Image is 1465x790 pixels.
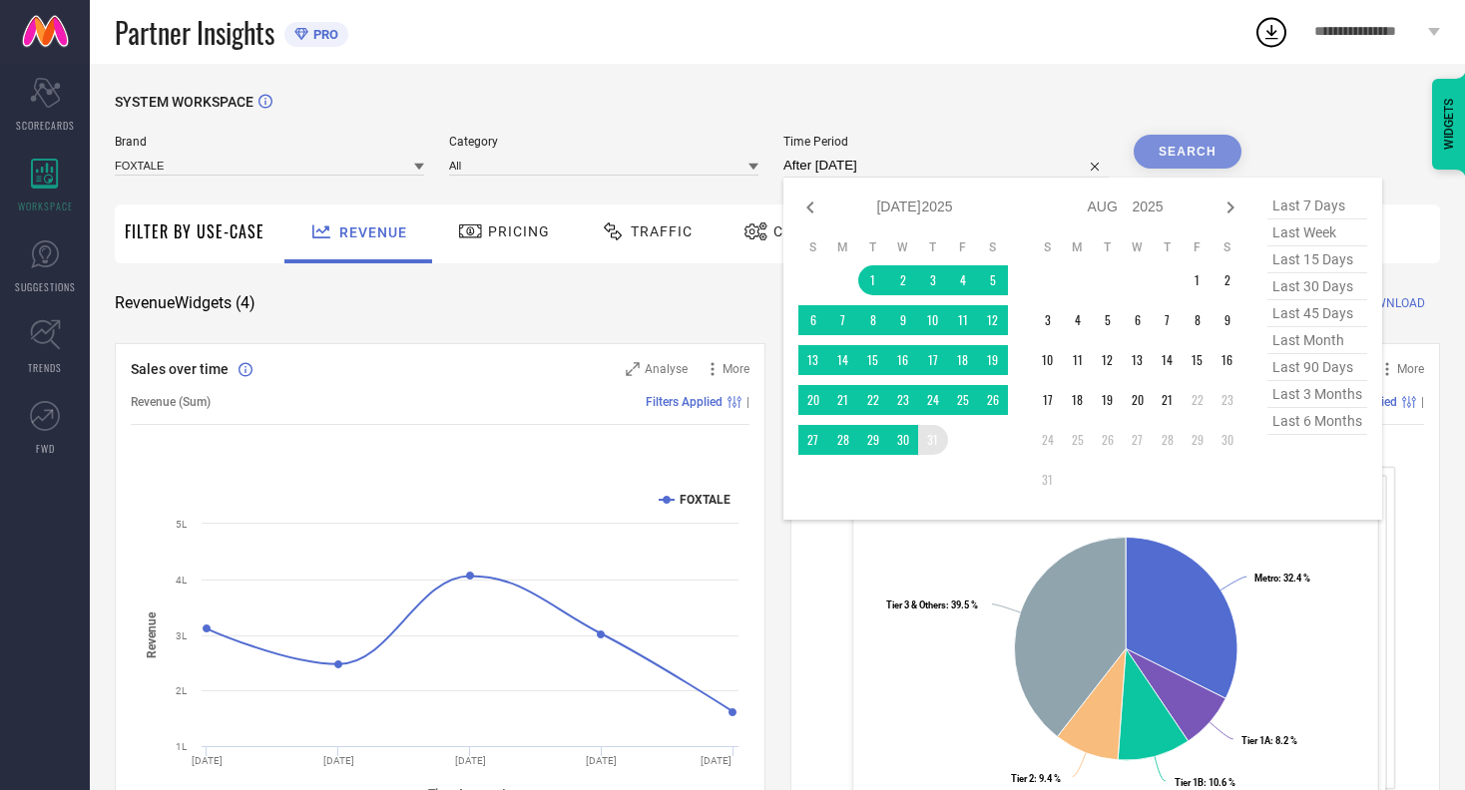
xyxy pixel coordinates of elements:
div: Next month [1219,196,1242,219]
td: Fri Jul 18 2025 [948,345,978,375]
span: last 15 days [1267,246,1367,273]
td: Mon Aug 11 2025 [1063,345,1093,375]
span: last month [1267,327,1367,354]
td: Fri Jul 04 2025 [948,265,978,295]
td: Wed Jul 16 2025 [888,345,918,375]
td: Mon Aug 25 2025 [1063,425,1093,455]
td: Wed Jul 23 2025 [888,385,918,415]
th: Sunday [798,239,828,255]
text: 1L [176,741,188,752]
span: | [746,395,749,409]
td: Sun Aug 17 2025 [1033,385,1063,415]
span: Conversion [773,223,870,239]
tspan: Tier 2 [1011,773,1034,784]
td: Mon Jul 21 2025 [828,385,858,415]
span: WORKSPACE [18,198,73,213]
input: Select time period [783,154,1109,178]
td: Tue Jul 08 2025 [858,305,888,335]
td: Tue Jul 15 2025 [858,345,888,375]
td: Sat Aug 30 2025 [1213,425,1242,455]
td: Sat Aug 23 2025 [1213,385,1242,415]
div: Previous month [798,196,822,219]
svg: Zoom [626,362,640,376]
span: Filter By Use-Case [125,219,264,243]
span: last 7 days [1267,193,1367,219]
td: Sun Aug 24 2025 [1033,425,1063,455]
td: Fri Jul 11 2025 [948,305,978,335]
th: Saturday [1213,239,1242,255]
td: Fri Aug 22 2025 [1183,385,1213,415]
span: SYSTEM WORKSPACE [115,94,253,110]
span: Traffic [631,223,693,239]
tspan: Tier 3 & Others [886,599,946,610]
td: Tue Jul 01 2025 [858,265,888,295]
span: last week [1267,219,1367,246]
td: Mon Aug 04 2025 [1063,305,1093,335]
span: FWD [36,441,55,456]
td: Sat Jul 26 2025 [978,385,1008,415]
td: Wed Aug 27 2025 [1123,425,1153,455]
span: DOWNLOAD [1359,293,1425,313]
span: Partner Insights [115,12,274,53]
td: Mon Aug 18 2025 [1063,385,1093,415]
span: SUGGESTIONS [15,279,76,294]
td: Sun Aug 10 2025 [1033,345,1063,375]
td: Sat Aug 16 2025 [1213,345,1242,375]
text: [DATE] [586,755,617,766]
td: Sun Aug 31 2025 [1033,465,1063,495]
td: Sat Aug 02 2025 [1213,265,1242,295]
span: TRENDS [28,360,62,375]
td: Wed Aug 13 2025 [1123,345,1153,375]
span: Category [449,135,758,149]
td: Mon Jul 14 2025 [828,345,858,375]
text: [DATE] [701,755,732,766]
th: Tuesday [1093,239,1123,255]
td: Sat Jul 19 2025 [978,345,1008,375]
td: Sat Jul 12 2025 [978,305,1008,335]
text: [DATE] [323,755,354,766]
td: Sun Jul 20 2025 [798,385,828,415]
text: 4L [176,575,188,586]
span: Revenue Widgets ( 4 ) [115,293,255,313]
td: Sat Aug 09 2025 [1213,305,1242,335]
tspan: Tier 1B [1174,777,1203,788]
td: Tue Jul 22 2025 [858,385,888,415]
span: Sales over time [131,361,229,377]
td: Mon Jul 07 2025 [828,305,858,335]
td: Thu Jul 31 2025 [918,425,948,455]
td: Thu Jul 17 2025 [918,345,948,375]
text: FOXTALE [680,493,731,507]
td: Wed Jul 09 2025 [888,305,918,335]
td: Sat Jul 05 2025 [978,265,1008,295]
td: Fri Aug 01 2025 [1183,265,1213,295]
td: Wed Jul 30 2025 [888,425,918,455]
td: Wed Aug 06 2025 [1123,305,1153,335]
text: : 8.2 % [1240,735,1296,746]
tspan: Tier 1A [1240,735,1270,746]
th: Tuesday [858,239,888,255]
span: Analyse [645,362,688,376]
td: Sun Jul 27 2025 [798,425,828,455]
span: Brand [115,135,424,149]
span: Filters Applied [646,395,723,409]
text: 3L [176,630,188,641]
td: Thu Jul 24 2025 [918,385,948,415]
td: Thu Aug 14 2025 [1153,345,1183,375]
text: : 39.5 % [886,599,978,610]
text: 2L [176,685,188,696]
td: Fri Aug 29 2025 [1183,425,1213,455]
td: Tue Aug 05 2025 [1093,305,1123,335]
td: Fri Aug 08 2025 [1183,305,1213,335]
div: Open download list [1253,14,1289,50]
text: : 10.6 % [1174,777,1234,788]
td: Thu Aug 28 2025 [1153,425,1183,455]
td: Thu Aug 21 2025 [1153,385,1183,415]
tspan: Revenue [145,610,159,657]
td: Tue Aug 12 2025 [1093,345,1123,375]
span: SCORECARDS [16,118,75,133]
span: PRO [308,27,338,42]
span: Pricing [488,223,550,239]
td: Tue Aug 19 2025 [1093,385,1123,415]
td: Wed Aug 20 2025 [1123,385,1153,415]
td: Thu Aug 07 2025 [1153,305,1183,335]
